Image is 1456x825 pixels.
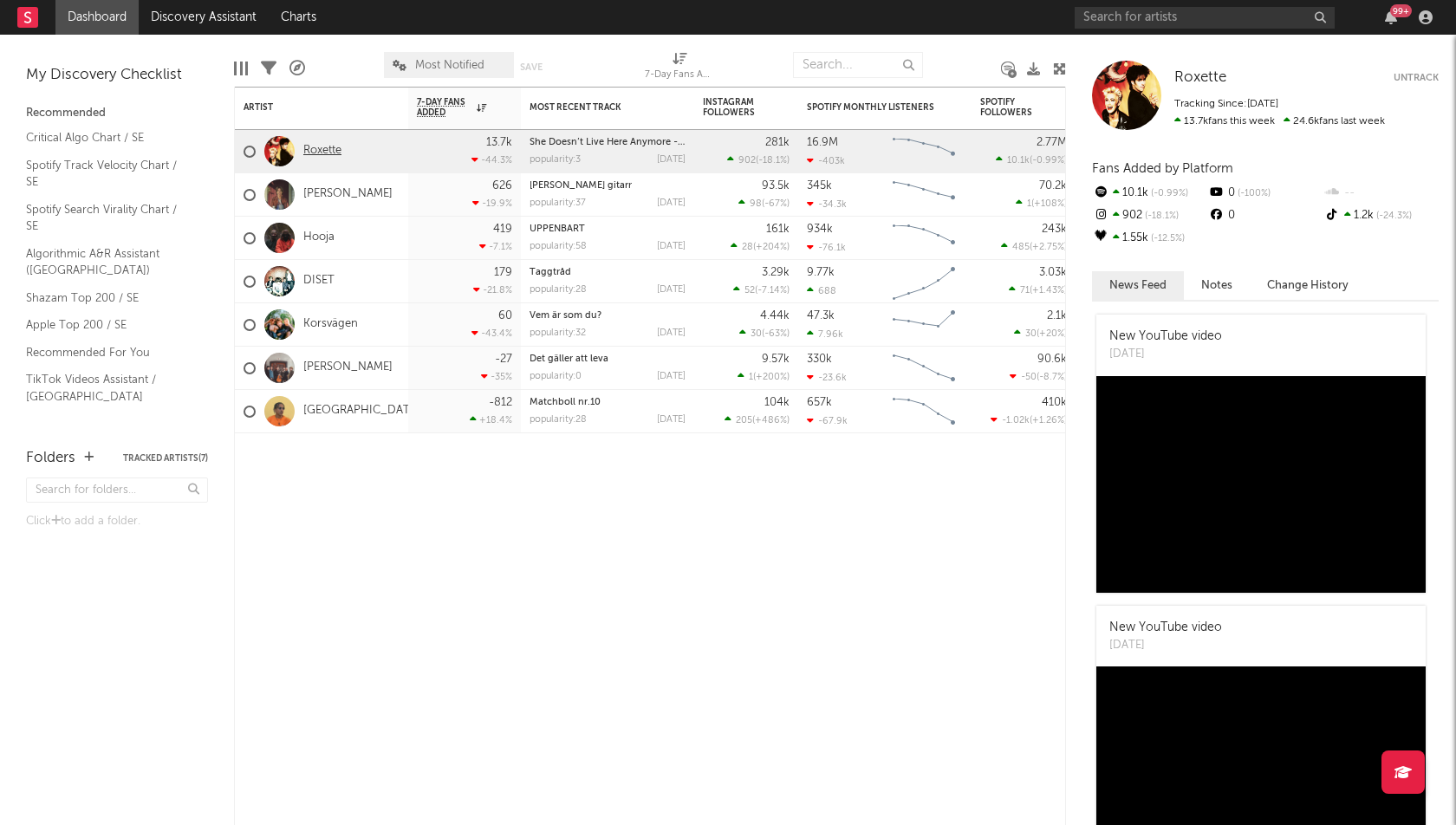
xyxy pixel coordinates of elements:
[739,328,790,339] div: ( )
[1385,10,1397,24] button: 99+
[657,242,686,251] div: [DATE]
[1042,224,1067,235] div: 243k
[530,398,601,407] a: Matchboll nr.10
[755,416,787,425] span: +486 %
[530,198,586,208] div: popularity: 37
[807,415,848,426] div: -67.9k
[1012,243,1030,252] span: 485
[657,328,686,338] div: [DATE]
[530,224,686,234] div: UPPENBART
[742,243,753,252] span: 28
[764,329,787,339] span: -63 %
[1039,180,1067,192] div: 70.2k
[1148,234,1185,244] span: -12.5 %
[1014,328,1067,339] div: ( )
[493,224,512,235] div: 419
[756,373,787,382] span: +200 %
[530,138,761,147] a: She Doesn’t Live Here Anymore - T&A Demo [DATE]
[885,217,963,260] svg: Chart title
[645,43,714,94] div: 7-Day Fans Added (7-Day Fans Added)
[1148,189,1188,198] span: -0.99 %
[807,155,845,166] div: -403k
[472,198,512,209] div: -19.9 %
[657,155,686,165] div: [DATE]
[760,310,790,322] div: 4.44k
[657,415,686,425] div: [DATE]
[530,155,581,165] div: popularity: 3
[756,243,787,252] span: +204 %
[1092,227,1207,250] div: 1.55k
[1374,211,1412,221] span: -24.3 %
[1020,286,1030,296] span: 71
[996,154,1067,166] div: ( )
[1174,70,1226,85] span: Roxette
[123,454,208,463] button: Tracked Artists(7)
[703,97,764,118] div: Instagram Followers
[1047,310,1067,322] div: 2.1k
[1032,243,1064,252] span: +2.75 %
[1034,199,1064,209] span: +108 %
[471,328,512,339] div: -43.4 %
[807,372,847,383] div: -23.6k
[1109,346,1222,363] div: [DATE]
[303,231,335,245] a: Hooja
[303,404,420,419] a: [GEOGRAPHIC_DATA]
[26,103,208,124] div: Recommended
[807,267,835,278] div: 9.77k
[1092,162,1233,175] span: Fans Added by Platform
[793,52,923,78] input: Search...
[530,268,686,277] div: Taggtråd
[807,328,843,340] div: 7.96k
[530,415,587,425] div: popularity: 28
[657,372,686,381] div: [DATE]
[494,267,512,278] div: 179
[530,311,601,321] a: Vem är som du?
[1001,241,1067,252] div: ( )
[736,416,752,425] span: 205
[530,311,686,321] div: Vem är som du?
[473,284,512,296] div: -21.8 %
[1174,69,1226,87] a: Roxette
[1109,328,1222,346] div: New YouTube video
[765,137,790,148] div: 281k
[234,43,248,94] div: Edit Columns
[530,224,585,234] a: UPPENBART
[481,371,512,382] div: -35 %
[1207,205,1323,227] div: 0
[489,397,512,408] div: -812
[26,414,191,450] a: TikTok Sounds Assistant / [GEOGRAPHIC_DATA]
[1207,182,1323,205] div: 0
[885,260,963,303] svg: Chart title
[757,286,787,296] span: -7.14 %
[807,397,832,408] div: 657k
[657,285,686,295] div: [DATE]
[1037,354,1067,365] div: 90.6k
[1109,637,1222,654] div: [DATE]
[1184,271,1250,300] button: Notes
[807,354,832,365] div: 330k
[1174,116,1275,127] span: 13.7k fans this week
[885,347,963,390] svg: Chart title
[26,315,191,335] a: Apple Top 200 / SE
[303,317,358,332] a: Korsvägen
[530,181,686,191] div: Henrys gitarr
[1002,416,1030,425] span: -1.02k
[1039,329,1064,339] span: +20 %
[744,286,755,296] span: 52
[1007,156,1030,166] span: 10.1k
[1021,373,1037,382] span: -50
[725,414,790,425] div: ( )
[749,373,753,382] span: 1
[26,244,191,280] a: Algorithmic A&R Assistant ([GEOGRAPHIC_DATA])
[1142,211,1179,221] span: -18.1 %
[1075,7,1335,29] input: Search for artists
[1174,116,1385,127] span: 24.6k fans last week
[530,398,686,407] div: Matchboll nr.10
[1016,198,1067,209] div: ( )
[530,285,587,295] div: popularity: 28
[751,329,762,339] span: 30
[530,372,582,381] div: popularity: 0
[1010,371,1067,382] div: ( )
[1174,99,1278,109] span: Tracking Since: [DATE]
[1009,284,1067,296] div: ( )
